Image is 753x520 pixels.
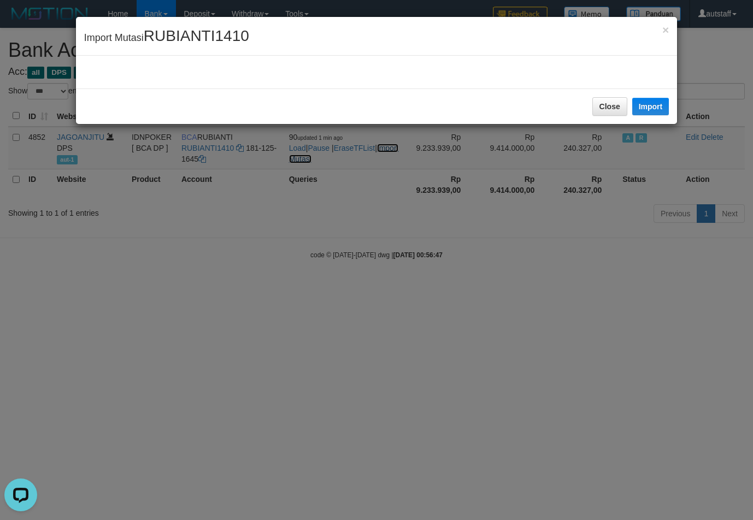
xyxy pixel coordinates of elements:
span: Import Mutasi [84,32,249,43]
button: Close [662,24,669,36]
button: Open LiveChat chat widget [4,4,37,37]
button: Close [592,97,627,116]
span: × [662,23,669,36]
span: RUBIANTI1410 [144,27,249,44]
button: Import [632,98,669,115]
